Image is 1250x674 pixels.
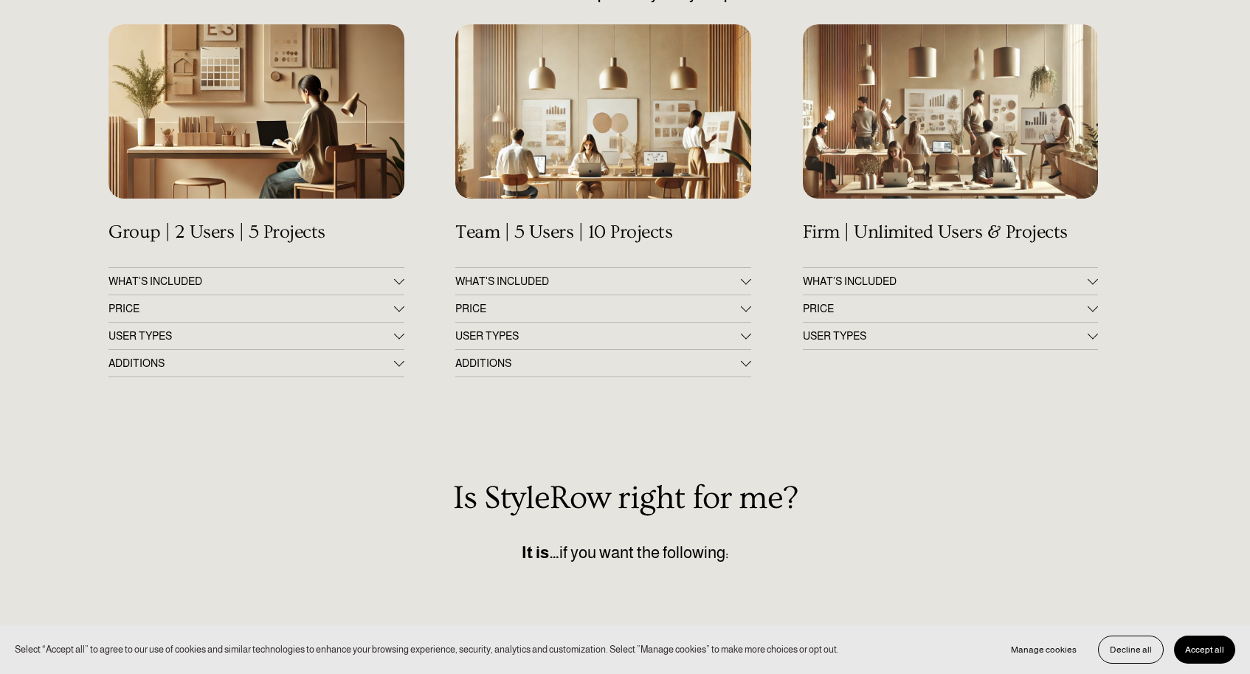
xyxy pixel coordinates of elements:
[1110,644,1152,655] span: Decline all
[1011,644,1077,655] span: Manage cookies
[108,323,404,349] button: USER TYPES
[803,323,1098,349] button: USER TYPES
[108,350,404,376] button: ADDITIONS
[803,330,1088,342] span: USER TYPES
[455,350,750,376] button: ADDITIONS
[1185,644,1224,655] span: Accept all
[455,330,740,342] span: USER TYPES
[1098,636,1164,664] button: Decline all
[1174,636,1235,664] button: Accept all
[108,357,393,369] span: ADDITIONS
[455,357,740,369] span: ADDITIONS
[15,642,839,656] p: Select “Accept all” to agree to our use of cookies and similar technologies to enhance your brows...
[1000,636,1088,664] button: Manage cookies
[108,221,404,244] h4: Group | 2 Users | 5 Projects
[108,295,404,322] button: PRICE
[455,221,750,244] h4: Team | 5 Users | 10 Projects
[455,268,750,295] button: WHAT'S INCLUDED
[803,268,1098,295] button: WHAT’S INCLUDED
[455,303,740,314] span: PRICE
[803,295,1098,322] button: PRICE
[108,268,404,295] button: WHAT'S INCLUDED
[455,295,750,322] button: PRICE
[108,303,393,314] span: PRICE
[803,221,1098,244] h4: Firm | Unlimited Users & Projects
[108,330,393,342] span: USER TYPES
[455,323,750,349] button: USER TYPES
[803,303,1088,314] span: PRICE
[803,275,1088,287] span: WHAT’S INCLUDED
[108,480,1142,517] h2: Is StyleRow right for me?
[522,543,559,562] strong: It is…
[455,275,740,287] span: WHAT'S INCLUDED
[108,540,1142,565] p: if you want the following:
[108,275,393,287] span: WHAT'S INCLUDED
